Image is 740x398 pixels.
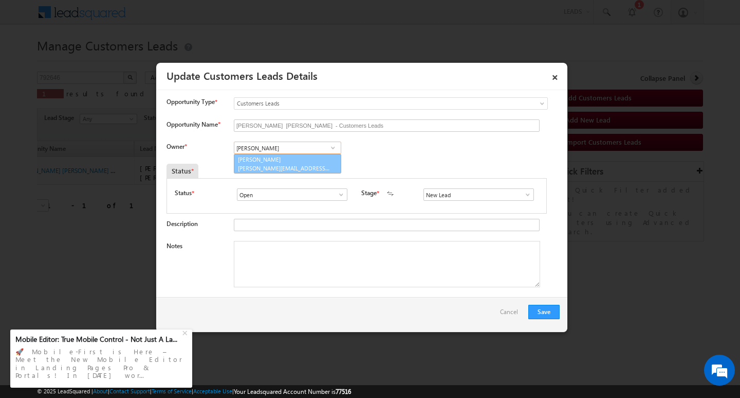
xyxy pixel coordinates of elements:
[15,344,187,383] div: 🚀 Mobile-First is Here – Meet the New Mobile Editor in Landing Pages Pro & Portals! In [DATE] wor...
[166,68,318,82] a: Update Customers Leads Details
[166,120,220,128] label: Opportunity Name
[193,388,232,394] a: Acceptable Use
[166,242,182,250] label: Notes
[326,143,339,153] a: Show All Items
[53,54,173,67] div: Chat with us now
[140,317,187,331] em: Start Chat
[234,142,341,154] input: Type to Search
[237,188,347,201] input: Type to Search
[175,188,192,198] label: Status
[234,97,548,110] a: Customers Leads
[500,305,523,324] a: Cancel
[169,5,193,30] div: Minimize live chat window
[180,326,192,338] div: +
[332,189,345,200] a: Show All Items
[234,388,351,395] span: Your Leadsquared Account Number is
[13,95,188,308] textarea: Type your message and hit 'Enter'
[152,388,192,394] a: Terms of Service
[238,164,330,172] span: [PERSON_NAME][EMAIL_ADDRESS][DOMAIN_NAME]
[528,305,560,319] button: Save
[423,188,534,201] input: Type to Search
[234,154,341,174] a: [PERSON_NAME]
[234,99,506,108] span: Customers Leads
[166,164,198,178] div: Status
[93,388,108,394] a: About
[361,188,377,198] label: Stage
[519,189,531,200] a: Show All Items
[109,388,150,394] a: Contact Support
[546,66,564,84] a: ×
[15,335,181,344] div: Mobile Editor: True Mobile Control - Not Just A La...
[166,97,215,107] span: Opportunity Type
[37,387,351,396] span: © 2025 LeadSquared | | | | |
[336,388,351,395] span: 77516
[166,220,198,228] label: Description
[17,54,43,67] img: d_60004797649_company_0_60004797649
[166,143,187,150] label: Owner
